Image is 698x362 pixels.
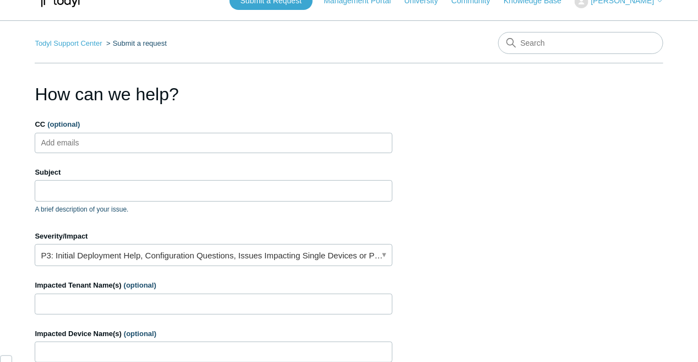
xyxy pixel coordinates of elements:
[124,281,156,289] span: (optional)
[124,329,156,338] span: (optional)
[35,119,392,130] label: CC
[35,244,392,266] a: P3: Initial Deployment Help, Configuration Questions, Issues Impacting Single Devices or Past Out...
[35,167,392,178] label: Subject
[47,120,80,128] span: (optional)
[35,280,392,291] label: Impacted Tenant Name(s)
[35,39,102,47] a: Todyl Support Center
[498,32,663,54] input: Search
[104,39,167,47] li: Submit a request
[35,81,392,107] h1: How can we help?
[37,134,102,151] input: Add emails
[35,204,392,214] p: A brief description of your issue.
[35,328,392,339] label: Impacted Device Name(s)
[35,39,104,47] li: Todyl Support Center
[35,231,392,242] label: Severity/Impact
